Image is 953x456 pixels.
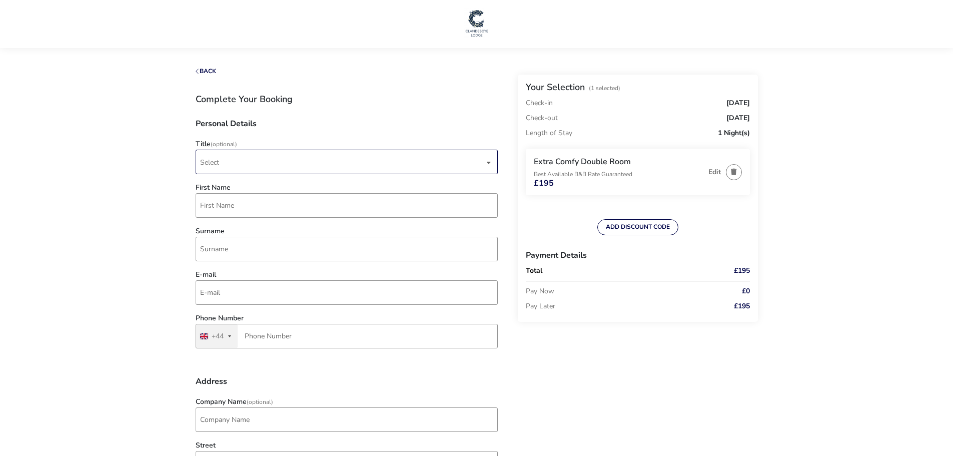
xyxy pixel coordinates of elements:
[486,153,491,172] div: dropdown trigger
[196,228,225,235] label: Surname
[196,95,498,104] h1: Complete Your Booking
[196,184,231,191] label: First Name
[196,158,498,167] p-dropdown: Title
[726,115,750,122] span: [DATE]
[212,333,224,340] div: +44
[211,140,237,148] span: (Optional)
[196,120,498,136] h3: Personal Details
[196,377,498,393] h3: Address
[734,303,750,310] span: £195
[534,171,703,177] p: Best Available B&B Rate Guaranteed
[196,193,498,218] input: firstName
[196,324,238,348] button: Selected country
[200,150,484,174] span: Select
[526,284,705,299] p: Pay Now
[196,280,498,305] input: email
[526,111,558,126] p: Check-out
[247,398,273,406] span: (Optional)
[196,68,216,75] button: Back
[734,267,750,274] span: £195
[526,243,750,267] h3: Payment Details
[196,324,498,348] input: Phone Number
[534,179,554,187] span: £195
[196,407,498,432] input: company
[597,219,678,235] button: ADD DISCOUNT CODE
[196,398,273,405] label: Company Name
[196,271,216,278] label: E-mail
[526,100,553,107] p: Check-in
[526,299,705,314] p: Pay Later
[200,158,219,167] span: Select
[589,84,620,92] span: (1 Selected)
[196,237,498,261] input: surname
[718,130,750,137] span: 1 Night(s)
[526,126,572,141] p: Length of Stay
[526,267,705,274] p: Total
[196,442,216,449] label: Street
[726,100,750,107] span: [DATE]
[708,168,721,176] button: Edit
[742,288,750,295] span: £0
[534,157,703,167] h3: Extra Comfy Double Room
[464,8,489,38] img: Main Website
[196,315,244,322] label: Phone Number
[526,81,585,93] h2: Your Selection
[196,141,237,148] label: Title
